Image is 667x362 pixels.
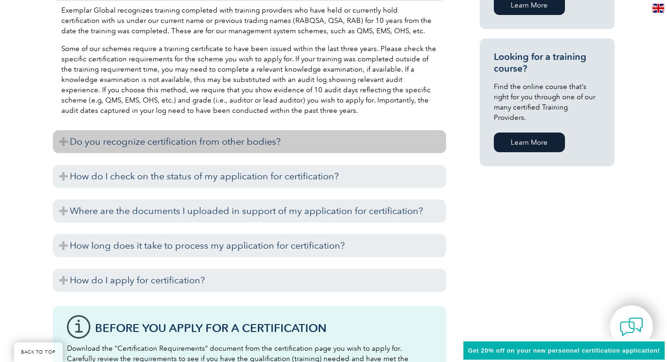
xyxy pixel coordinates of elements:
h3: How do I check on the status of my application for certification? [53,165,446,188]
h3: Before You Apply For a Certification [95,322,432,334]
h3: How long does it take to process my application for certification? [53,234,446,257]
p: Some of our schemes require a training certificate to have been issued within the last three year... [61,44,438,116]
p: Find the online course that’s right for you through one of our many certified Training Providers. [494,81,601,123]
h3: Looking for a training course? [494,51,601,74]
img: contact-chat.png [620,315,643,339]
a: Learn More [494,133,565,152]
h3: How do I apply for certification? [53,269,446,292]
h3: Do you recognize certification from other bodies? [53,130,446,153]
img: en [652,4,664,13]
p: Exemplar Global recognizes training completed with training providers who have held or currently ... [61,5,438,36]
a: BACK TO TOP [14,342,63,362]
h3: Where are the documents I uploaded in support of my application for certification? [53,199,446,222]
span: Get 20% off on your new personnel certification application! [468,347,660,354]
